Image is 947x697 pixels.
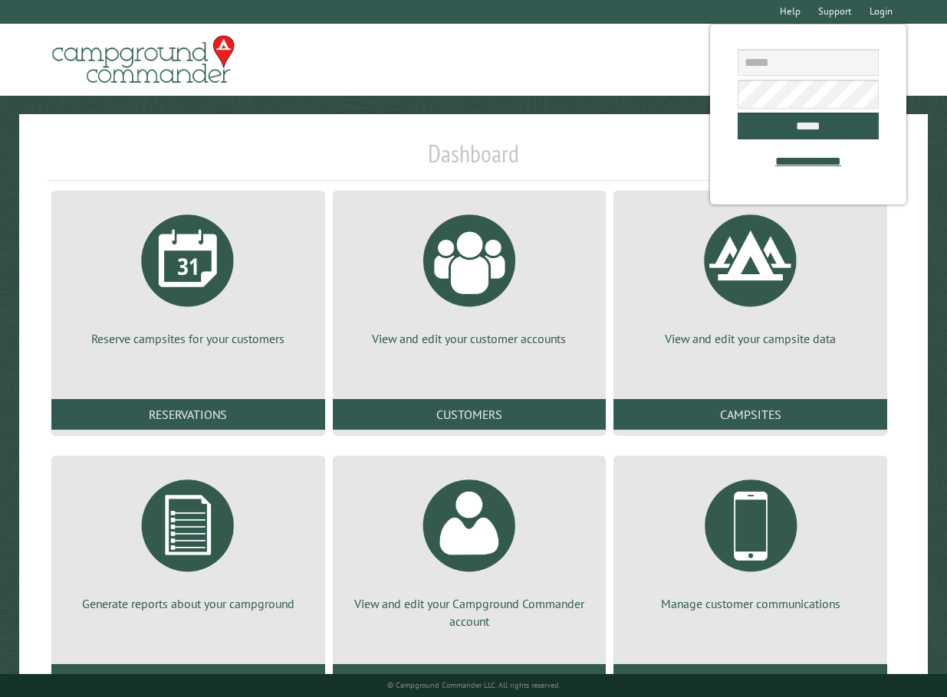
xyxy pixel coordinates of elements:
[70,468,307,612] a: Generate reports about your campground
[333,399,607,430] a: Customers
[48,30,239,90] img: Campground Commander
[632,468,869,612] a: Manage customer communications
[333,664,607,695] a: Account
[351,468,588,630] a: View and edit your Campground Commander account
[51,664,325,695] a: Reports
[613,664,887,695] a: Communications
[70,330,307,347] p: Reserve campsites for your customers
[387,680,561,690] small: © Campground Commander LLC. All rights reserved.
[70,203,307,347] a: Reserve campsites for your customers
[613,399,887,430] a: Campsites
[51,399,325,430] a: Reservations
[70,595,307,612] p: Generate reports about your campground
[48,139,900,181] h1: Dashboard
[632,203,869,347] a: View and edit your campsite data
[632,595,869,612] p: Manage customer communications
[632,330,869,347] p: View and edit your campsite data
[351,595,588,630] p: View and edit your Campground Commander account
[351,330,588,347] p: View and edit your customer accounts
[351,203,588,347] a: View and edit your customer accounts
